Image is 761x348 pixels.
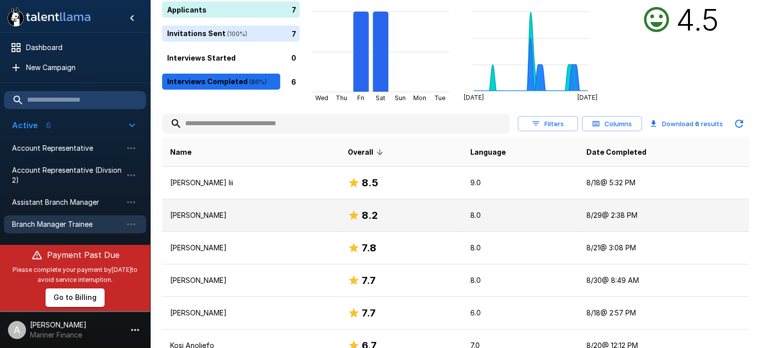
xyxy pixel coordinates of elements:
[336,94,347,102] tspan: Thu
[578,232,749,264] td: 8/21 @ 3:08 PM
[291,76,296,87] p: 6
[358,94,365,102] tspan: Fri
[586,146,646,158] span: Date Completed
[729,114,749,134] button: Updated Today - 10:42 AM
[518,116,578,132] button: Filters
[470,275,570,285] p: 8.0
[292,4,296,15] p: 7
[170,210,332,220] p: [PERSON_NAME]
[292,28,296,39] p: 7
[578,297,749,329] td: 8/18 @ 2:57 PM
[170,178,332,188] p: [PERSON_NAME] Iii
[170,146,192,158] span: Name
[348,146,386,158] span: Overall
[578,264,749,297] td: 8/30 @ 8:49 AM
[578,199,749,232] td: 8/29 @ 2:38 PM
[463,94,483,101] tspan: [DATE]
[646,114,727,134] button: Download 6 results
[470,210,570,220] p: 8.0
[582,116,642,132] button: Columns
[362,175,378,191] h6: 8.5
[170,308,332,318] p: [PERSON_NAME]
[695,120,699,128] b: 6
[578,167,749,199] td: 8/18 @ 5:32 PM
[376,94,385,102] tspan: Sat
[362,207,378,223] h6: 8.2
[362,272,376,288] h6: 7.7
[675,2,718,38] h2: 4.5
[470,308,570,318] p: 6.0
[577,94,597,101] tspan: [DATE]
[315,94,328,102] tspan: Wed
[413,94,426,102] tspan: Mon
[170,275,332,285] p: [PERSON_NAME]
[434,94,445,102] tspan: Tue
[470,178,570,188] p: 9.0
[470,243,570,253] p: 8.0
[362,240,376,256] h6: 7.8
[362,305,376,321] h6: 7.7
[395,94,406,102] tspan: Sun
[291,52,296,63] p: 0
[170,243,332,253] p: [PERSON_NAME]
[470,146,506,158] span: Language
